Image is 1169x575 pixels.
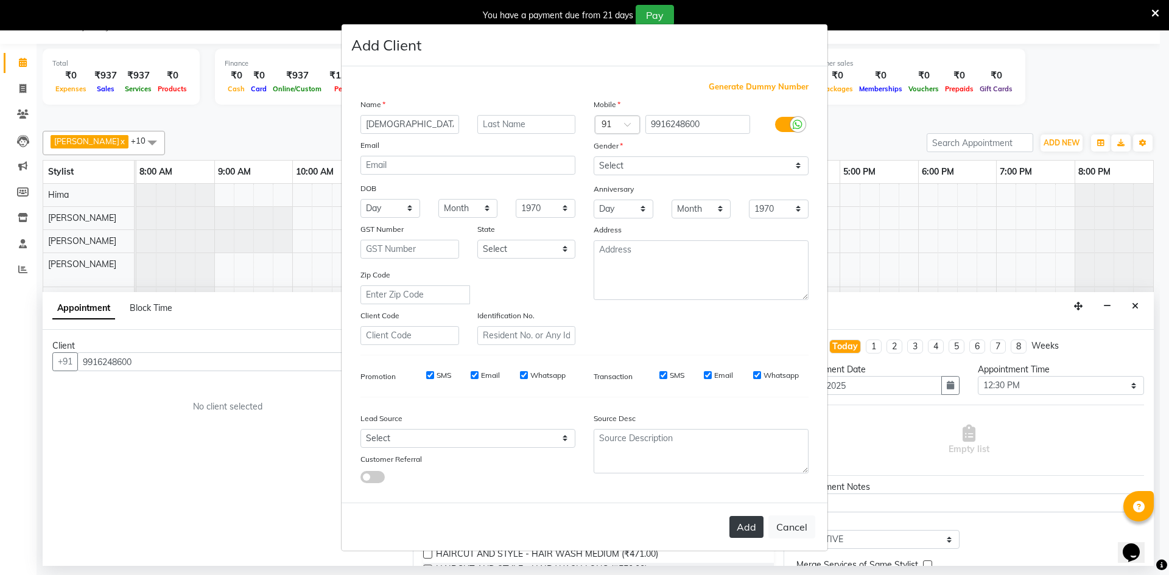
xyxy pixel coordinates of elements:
[360,224,404,235] label: GST Number
[768,515,815,538] button: Cancel
[360,413,402,424] label: Lead Source
[360,99,385,110] label: Name
[360,240,459,259] input: GST Number
[530,370,566,381] label: Whatsapp
[645,115,751,134] input: Mobile
[709,81,809,93] span: Generate Dummy Number
[764,370,799,381] label: Whatsapp
[477,310,535,321] label: Identification No.
[360,140,379,151] label: Email
[360,183,376,194] label: DOB
[477,224,495,235] label: State
[360,454,422,465] label: Customer Referral
[360,310,399,321] label: Client Code
[437,370,451,381] label: SMS
[360,326,459,345] input: Client Code
[360,270,390,281] label: Zip Code
[351,34,421,56] h4: Add Client
[481,370,500,381] label: Email
[360,156,575,175] input: Email
[477,115,576,134] input: Last Name
[594,99,620,110] label: Mobile
[594,371,633,382] label: Transaction
[594,225,622,235] label: Address
[714,370,733,381] label: Email
[594,141,623,152] label: Gender
[360,115,459,134] input: First Name
[360,285,470,304] input: Enter Zip Code
[594,413,636,424] label: Source Desc
[594,184,634,195] label: Anniversary
[360,371,396,382] label: Promotion
[670,370,684,381] label: SMS
[477,326,576,345] input: Resident No. or Any Id
[729,516,764,538] button: Add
